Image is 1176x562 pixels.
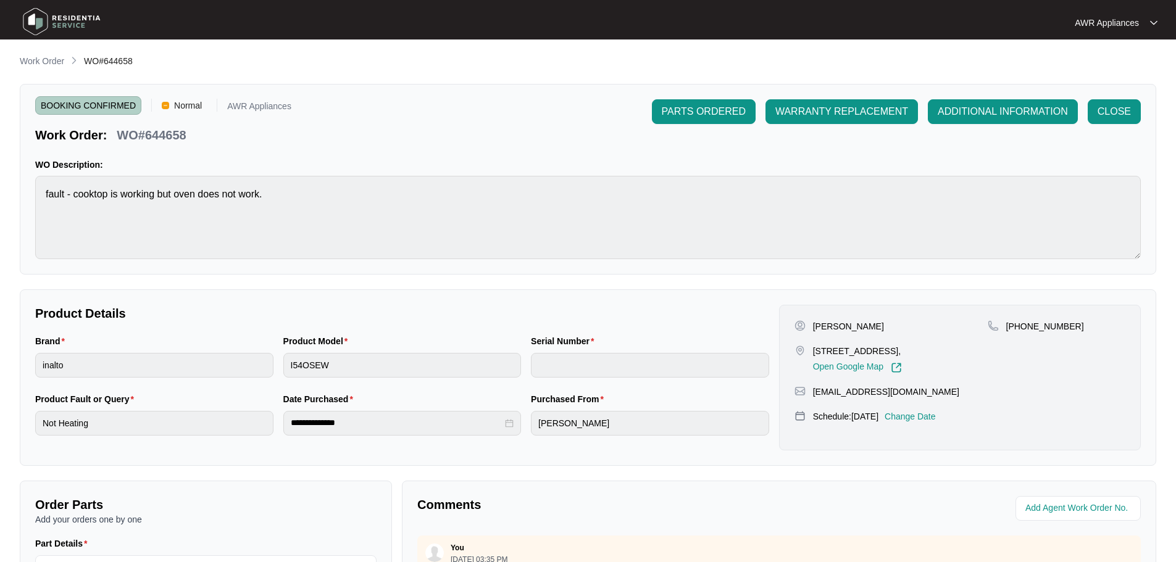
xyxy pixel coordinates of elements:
img: map-pin [794,345,806,356]
span: WO#644658 [84,56,133,66]
input: Purchased From [531,411,769,436]
input: Add Agent Work Order No. [1025,501,1133,516]
img: chevron-right [69,56,79,65]
p: Comments [417,496,770,513]
p: Order Parts [35,496,377,513]
span: ADDITIONAL INFORMATION [938,104,1068,119]
span: WARRANTY REPLACEMENT [775,104,908,119]
span: CLOSE [1098,104,1131,119]
button: WARRANTY REPLACEMENT [765,99,918,124]
p: [PERSON_NAME] [813,320,884,333]
img: user.svg [425,543,444,562]
p: WO Description: [35,159,1141,171]
p: Work Order: [35,126,107,144]
p: Product Details [35,305,769,322]
img: map-pin [988,320,999,331]
label: Part Details [35,537,93,550]
img: user-pin [794,320,806,331]
input: Product Model [283,353,522,378]
textarea: fault - cooktop is working but oven does not work. [35,176,1141,259]
img: map-pin [794,386,806,397]
label: Date Purchased [283,393,358,405]
label: Product Model [283,335,353,347]
input: Product Fault or Query [35,411,273,436]
p: AWR Appliances [1075,17,1139,29]
img: Link-External [891,362,902,373]
span: Normal [169,96,207,115]
a: Open Google Map [813,362,902,373]
input: Date Purchased [291,416,503,429]
button: ADDITIONAL INFORMATION [928,99,1078,124]
p: WO#644658 [117,126,186,144]
label: Product Fault or Query [35,393,139,405]
span: PARTS ORDERED [662,104,746,119]
a: Work Order [17,55,67,68]
span: BOOKING CONFIRMED [35,96,141,115]
p: AWR Appliances [227,102,291,115]
label: Serial Number [531,335,599,347]
p: [STREET_ADDRESS], [813,345,902,357]
p: Schedule: [DATE] [813,410,878,423]
input: Brand [35,353,273,378]
img: dropdown arrow [1150,20,1157,26]
p: [EMAIL_ADDRESS][DOMAIN_NAME] [813,386,959,398]
p: Work Order [20,55,64,67]
p: Add your orders one by one [35,513,377,526]
p: Change Date [885,410,936,423]
label: Brand [35,335,70,347]
img: Vercel Logo [162,102,169,109]
img: residentia service logo [19,3,105,40]
button: CLOSE [1088,99,1141,124]
img: map-pin [794,410,806,421]
p: [PHONE_NUMBER] [1006,320,1084,333]
input: Serial Number [531,353,769,378]
p: You [451,543,464,553]
button: PARTS ORDERED [652,99,756,124]
label: Purchased From [531,393,609,405]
